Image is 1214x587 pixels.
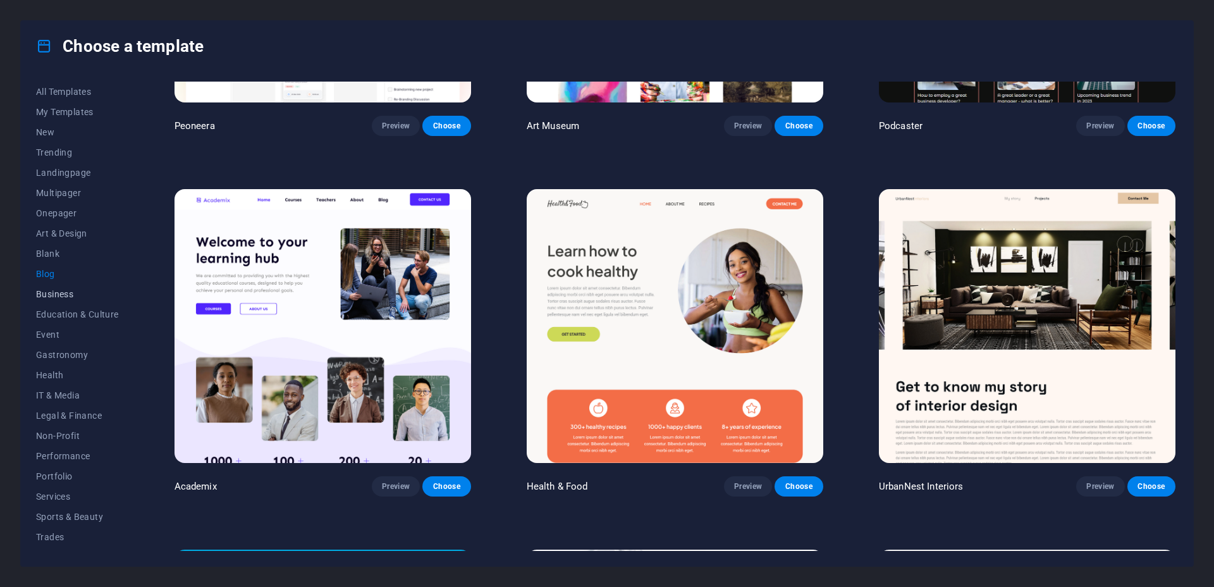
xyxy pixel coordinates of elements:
button: Event [36,324,119,345]
button: Preview [1076,476,1124,497]
span: Event [36,330,119,340]
span: Preview [1086,481,1114,491]
span: Choose [432,481,460,491]
button: Portfolio [36,466,119,486]
button: Blog [36,264,119,284]
button: Business [36,284,119,304]
span: Trending [36,147,119,158]
span: Portfolio [36,471,119,481]
button: My Templates [36,102,119,122]
span: Blank [36,249,119,259]
span: Business [36,289,119,299]
button: Onepager [36,203,119,223]
button: Art & Design [36,223,119,244]
span: Preview [382,481,410,491]
p: Peoneera [175,120,215,132]
span: Preview [734,121,762,131]
button: Preview [372,476,420,497]
span: Art & Design [36,228,119,238]
button: IT & Media [36,385,119,405]
button: All Templates [36,82,119,102]
span: Legal & Finance [36,411,119,421]
p: Podcaster [879,120,923,132]
span: Health [36,370,119,380]
span: Multipager [36,188,119,198]
button: Choose [422,116,470,136]
button: Trending [36,142,119,163]
button: Legal & Finance [36,405,119,426]
button: New [36,122,119,142]
button: Multipager [36,183,119,203]
span: IT & Media [36,390,119,400]
button: Preview [724,116,772,136]
button: Education & Culture [36,304,119,324]
span: Onepager [36,208,119,218]
span: Choose [785,481,812,491]
button: Travel [36,547,119,567]
img: Academix [175,189,471,462]
p: Art Museum [527,120,579,132]
span: Landingpage [36,168,119,178]
button: Choose [1127,116,1175,136]
img: Health & Food [527,189,823,462]
span: Sports & Beauty [36,512,119,522]
span: My Templates [36,107,119,117]
span: Services [36,491,119,502]
span: Choose [432,121,460,131]
span: Preview [734,481,762,491]
span: Education & Culture [36,309,119,319]
span: New [36,127,119,137]
span: Gastronomy [36,350,119,360]
button: Non-Profit [36,426,119,446]
button: Sports & Beauty [36,507,119,527]
button: Performance [36,446,119,466]
button: Preview [724,476,772,497]
button: Health [36,365,119,385]
button: Choose [775,476,823,497]
span: Preview [382,121,410,131]
button: Preview [1076,116,1124,136]
span: Preview [1086,121,1114,131]
p: Health & Food [527,480,588,493]
button: Preview [372,116,420,136]
p: UrbanNest Interiors [879,480,964,493]
p: Academix [175,480,217,493]
span: Choose [785,121,812,131]
span: Performance [36,451,119,461]
button: Choose [1127,476,1175,497]
span: All Templates [36,87,119,97]
span: Blog [36,269,119,279]
button: Choose [422,476,470,497]
button: Blank [36,244,119,264]
button: Services [36,486,119,507]
button: Landingpage [36,163,119,183]
img: UrbanNest Interiors [879,189,1175,462]
span: Trades [36,532,119,542]
button: Gastronomy [36,345,119,365]
button: Choose [775,116,823,136]
span: Choose [1137,121,1165,131]
h4: Choose a template [36,36,204,56]
span: Non-Profit [36,431,119,441]
button: Trades [36,527,119,547]
span: Choose [1137,481,1165,491]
